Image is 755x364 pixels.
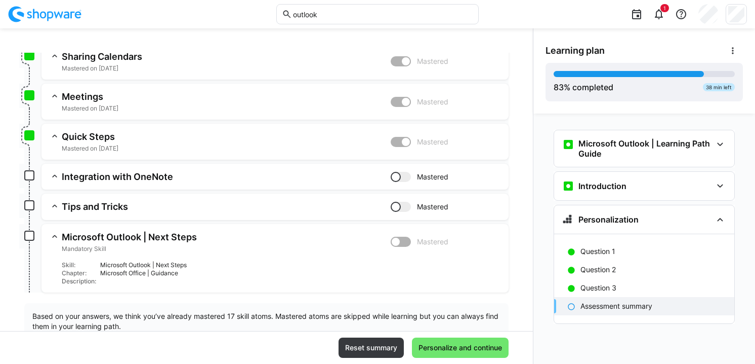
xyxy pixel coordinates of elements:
div: 38 min left [703,83,735,91]
div: Description: [62,277,96,285]
div: Chapter: [62,269,96,277]
h3: Integration with OneNote [62,171,391,183]
span: Mastered [417,137,448,147]
span: 1 [663,5,666,11]
span: Mastered on [DATE] [62,64,391,72]
h3: Microsoft Outlook | Next Steps [62,231,391,243]
input: Search skills and learning paths… [292,10,473,19]
h3: Introduction [578,181,626,191]
span: Mastered [417,237,448,247]
h3: Microsoft Outlook | Learning Path Guide [578,138,712,159]
span: Learning plan [546,45,605,56]
button: Reset summary [339,338,404,358]
span: Mastered [417,172,448,182]
span: Mastered [417,56,448,66]
span: 83 [554,82,564,92]
h3: Meetings [62,91,391,102]
span: Mastered [417,202,448,212]
span: Reset summary [344,343,399,353]
div: % completed [554,81,613,93]
span: Mandatory Skill [62,245,391,253]
p: Question 1 [580,246,615,257]
p: Question 2 [580,265,616,275]
h3: Quick Steps [62,131,391,142]
button: Personalize and continue [412,338,509,358]
div: Microsoft Office | Guidance [100,269,500,277]
span: Mastered on [DATE] [62,144,391,153]
p: Question 3 [580,283,616,293]
div: Skill: [62,261,96,269]
h3: Sharing Calendars [62,51,391,62]
span: Mastered on [DATE] [62,104,391,113]
h3: Personalization [578,214,639,225]
div: Based on your answers, we think you’ve already mastered 17 skill atoms. Mastered atoms are skippe... [24,303,509,340]
span: Personalize and continue [417,343,504,353]
div: Microsoft Outlook | Next Steps [100,261,500,269]
p: Assessment summary [580,301,652,311]
h3: Tips and Tricks [62,201,391,212]
span: Mastered [417,97,448,107]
